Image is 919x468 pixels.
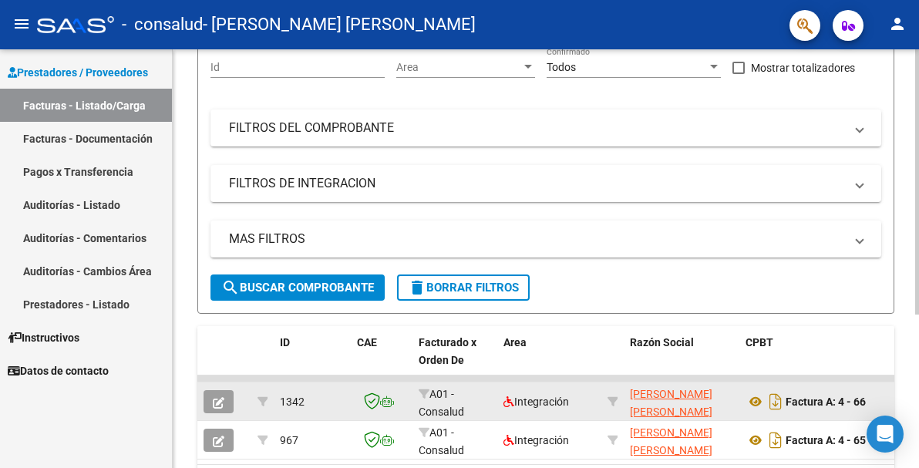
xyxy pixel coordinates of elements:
[888,15,907,33] mat-icon: person
[766,428,786,453] i: Descargar documento
[547,61,576,73] span: Todos
[210,274,385,301] button: Buscar Comprobante
[746,336,773,348] span: CPBT
[419,336,476,366] span: Facturado x Orden De
[630,426,712,456] span: [PERSON_NAME] [PERSON_NAME]
[739,326,901,394] datatable-header-cell: CPBT
[412,326,497,394] datatable-header-cell: Facturado x Orden De
[786,434,866,446] strong: Factura A: 4 - 65
[419,426,464,456] span: A01 - Consalud
[210,165,881,202] mat-expansion-panel-header: FILTROS DE INTEGRACION
[280,396,305,408] span: 1342
[12,15,31,33] mat-icon: menu
[396,61,521,74] span: Area
[751,59,855,77] span: Mostrar totalizadores
[274,326,351,394] datatable-header-cell: ID
[630,336,694,348] span: Razón Social
[210,109,881,146] mat-expansion-panel-header: FILTROS DEL COMPROBANTE
[867,416,904,453] div: Open Intercom Messenger
[351,326,412,394] datatable-header-cell: CAE
[408,281,519,295] span: Borrar Filtros
[229,231,844,247] mat-panel-title: MAS FILTROS
[503,396,569,408] span: Integración
[503,336,527,348] span: Area
[280,434,298,446] span: 967
[221,278,240,297] mat-icon: search
[786,396,866,408] strong: Factura A: 4 - 66
[630,386,733,418] div: 20140633322
[630,388,712,418] span: [PERSON_NAME] [PERSON_NAME]
[8,64,148,81] span: Prestadores / Proveedores
[624,326,739,394] datatable-header-cell: Razón Social
[397,274,530,301] button: Borrar Filtros
[229,120,844,136] mat-panel-title: FILTROS DEL COMPROBANTE
[503,434,569,446] span: Integración
[203,8,476,42] span: - [PERSON_NAME] [PERSON_NAME]
[408,278,426,297] mat-icon: delete
[229,175,844,192] mat-panel-title: FILTROS DE INTEGRACION
[497,326,601,394] datatable-header-cell: Area
[280,336,290,348] span: ID
[122,8,203,42] span: - consalud
[221,281,374,295] span: Buscar Comprobante
[630,424,733,456] div: 20140633322
[357,336,377,348] span: CAE
[8,362,109,379] span: Datos de contacto
[766,389,786,414] i: Descargar documento
[8,329,79,346] span: Instructivos
[419,388,464,418] span: A01 - Consalud
[210,221,881,258] mat-expansion-panel-header: MAS FILTROS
